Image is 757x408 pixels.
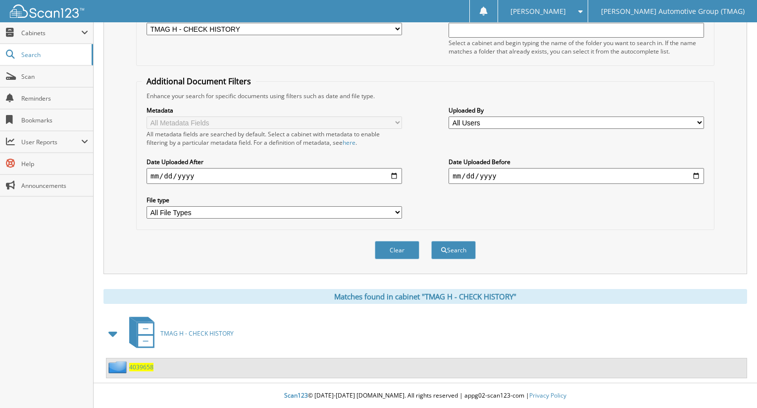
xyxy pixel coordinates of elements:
div: Enhance your search for specific documents using filters such as date and file type. [142,92,709,100]
label: File type [147,196,402,204]
span: Cabinets [21,29,81,37]
a: here [343,138,355,147]
input: end [449,168,704,184]
span: Reminders [21,94,88,103]
img: scan123-logo-white.svg [10,4,84,18]
label: Date Uploaded Before [449,158,704,166]
div: © [DATE]-[DATE] [DOMAIN_NAME]. All rights reserved | appg02-scan123-com | [94,384,757,408]
span: Help [21,160,88,168]
div: All metadata fields are searched by default. Select a cabinet with metadata to enable filtering b... [147,130,402,147]
label: Metadata [147,106,402,115]
input: start [147,168,402,184]
a: TMAG H - CHECK HISTORY [123,314,234,353]
div: Select a cabinet and begin typing the name of the folder you want to search in. If the name match... [449,39,704,56]
a: Privacy Policy [529,391,566,400]
legend: Additional Document Filters [142,76,256,87]
a: 4039658 [129,363,153,371]
span: TMAG H - CHECK HISTORY [160,329,234,338]
button: Clear [375,241,419,259]
span: [PERSON_NAME] [510,8,566,14]
span: Scan123 [284,391,308,400]
label: Uploaded By [449,106,704,115]
span: [PERSON_NAME] Automotive Group (TMAG) [601,8,745,14]
label: Date Uploaded After [147,158,402,166]
span: Announcements [21,181,88,190]
iframe: Chat Widget [707,360,757,408]
img: folder2.png [108,361,129,373]
span: User Reports [21,138,81,146]
span: Bookmarks [21,116,88,124]
div: Matches found in cabinet "TMAG H - CHECK HISTORY" [103,289,747,304]
button: Search [431,241,476,259]
span: Scan [21,72,88,81]
span: Search [21,51,87,59]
